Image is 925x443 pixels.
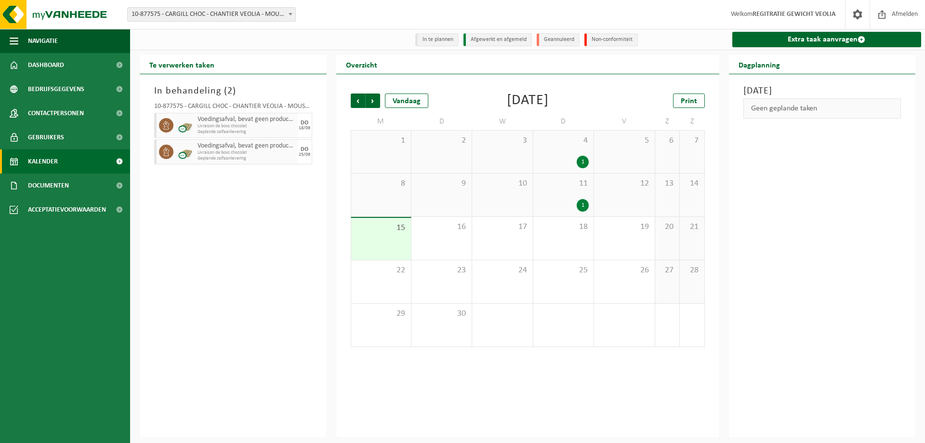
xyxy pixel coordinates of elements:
span: Print [681,97,697,105]
a: Extra taak aanvragen [732,32,922,47]
div: DO [301,147,308,152]
div: DO [301,120,308,126]
span: Livraison de boxs chocolat [198,123,295,129]
span: 2 [416,135,467,146]
span: 25 [538,265,589,276]
span: 29 [356,309,406,319]
h3: [DATE] [743,84,901,98]
div: 1 [577,156,589,168]
span: 20 [660,222,674,232]
li: In te plannen [415,33,459,46]
span: 15 [356,223,406,233]
div: 18/09 [299,126,310,131]
span: Geplande zelfaanlevering [198,156,295,161]
td: Z [655,113,680,130]
div: 1 [577,199,589,212]
div: 10-877575 - CARGILL CHOC - CHANTIER VEOLIA - MOUSCRON [154,103,312,113]
span: 9 [416,178,467,189]
h2: Te verwerken taken [140,55,224,74]
span: 28 [685,265,699,276]
td: M [351,113,411,130]
span: Dashboard [28,53,64,77]
div: [DATE] [507,94,549,108]
span: 16 [416,222,467,232]
span: 10-877575 - CARGILL CHOC - CHANTIER VEOLIA - MOUSCRON [127,7,296,22]
span: 26 [599,265,649,276]
span: 18 [538,222,589,232]
span: Volgende [366,94,380,108]
div: Geen geplande taken [743,98,901,119]
h2: Dagplanning [729,55,790,74]
span: 19 [599,222,649,232]
td: V [594,113,655,130]
span: 6 [660,135,674,146]
span: 21 [685,222,699,232]
span: 23 [416,265,467,276]
span: Voedingsafval, bevat geen producten van dierlijke oorsprong, gemengde verpakking (exclusief glas) [198,142,295,150]
span: 7 [685,135,699,146]
li: Afgewerkt en afgemeld [463,33,532,46]
span: 4 [538,135,589,146]
span: Voedingsafval, bevat geen producten van dierlijke oorsprong, gemengde verpakking (exclusief glas) [198,116,295,123]
td: D [411,113,472,130]
td: W [472,113,533,130]
td: Z [680,113,704,130]
span: 10-877575 - CARGILL CHOC - CHANTIER VEOLIA - MOUSCRON [128,8,295,21]
span: Contactpersonen [28,101,84,125]
span: Livraison de boxs chocolat [198,150,295,156]
span: 3 [477,135,528,146]
span: Geplande zelfaanlevering [198,129,295,135]
span: 5 [599,135,649,146]
span: 22 [356,265,406,276]
img: PB-CU [178,145,193,159]
span: Gebruikers [28,125,64,149]
span: 1 [356,135,406,146]
span: 30 [416,309,467,319]
span: Bedrijfsgegevens [28,77,84,101]
li: Geannuleerd [537,33,580,46]
strong: REGITRATIE GEWICHT VEOLIA [753,11,835,18]
span: 2 [227,86,233,96]
h2: Overzicht [336,55,387,74]
span: Navigatie [28,29,58,53]
h3: In behandeling ( ) [154,84,312,98]
span: Vorige [351,94,365,108]
span: 17 [477,222,528,232]
span: Documenten [28,174,69,198]
img: PB-CU [178,118,193,133]
span: 11 [538,178,589,189]
a: Print [673,94,705,108]
span: 24 [477,265,528,276]
span: Acceptatievoorwaarden [28,198,106,222]
span: 10 [477,178,528,189]
span: 13 [660,178,674,189]
span: 14 [685,178,699,189]
span: 27 [660,265,674,276]
span: 8 [356,178,406,189]
div: Vandaag [385,94,428,108]
li: Non-conformiteit [584,33,638,46]
td: D [533,113,594,130]
span: Kalender [28,149,58,174]
span: 12 [599,178,649,189]
div: 25/09 [299,152,310,157]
